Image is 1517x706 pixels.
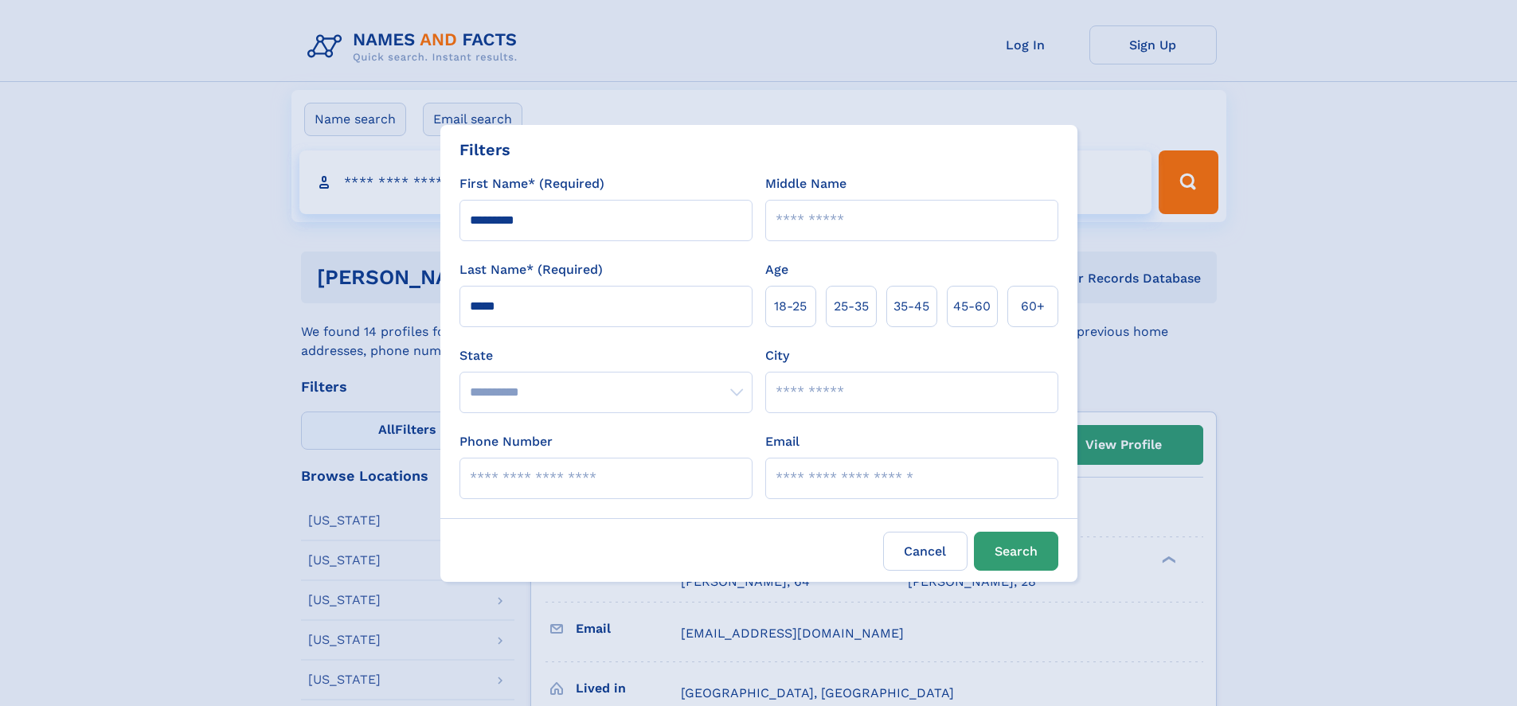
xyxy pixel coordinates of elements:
[765,174,846,193] label: Middle Name
[834,297,869,316] span: 25‑35
[893,297,929,316] span: 35‑45
[459,260,603,279] label: Last Name* (Required)
[1021,297,1045,316] span: 60+
[765,260,788,279] label: Age
[765,432,800,451] label: Email
[765,346,789,365] label: City
[974,532,1058,571] button: Search
[774,297,807,316] span: 18‑25
[459,174,604,193] label: First Name* (Required)
[883,532,968,571] label: Cancel
[459,432,553,451] label: Phone Number
[459,346,753,365] label: State
[459,138,510,162] div: Filters
[953,297,991,316] span: 45‑60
